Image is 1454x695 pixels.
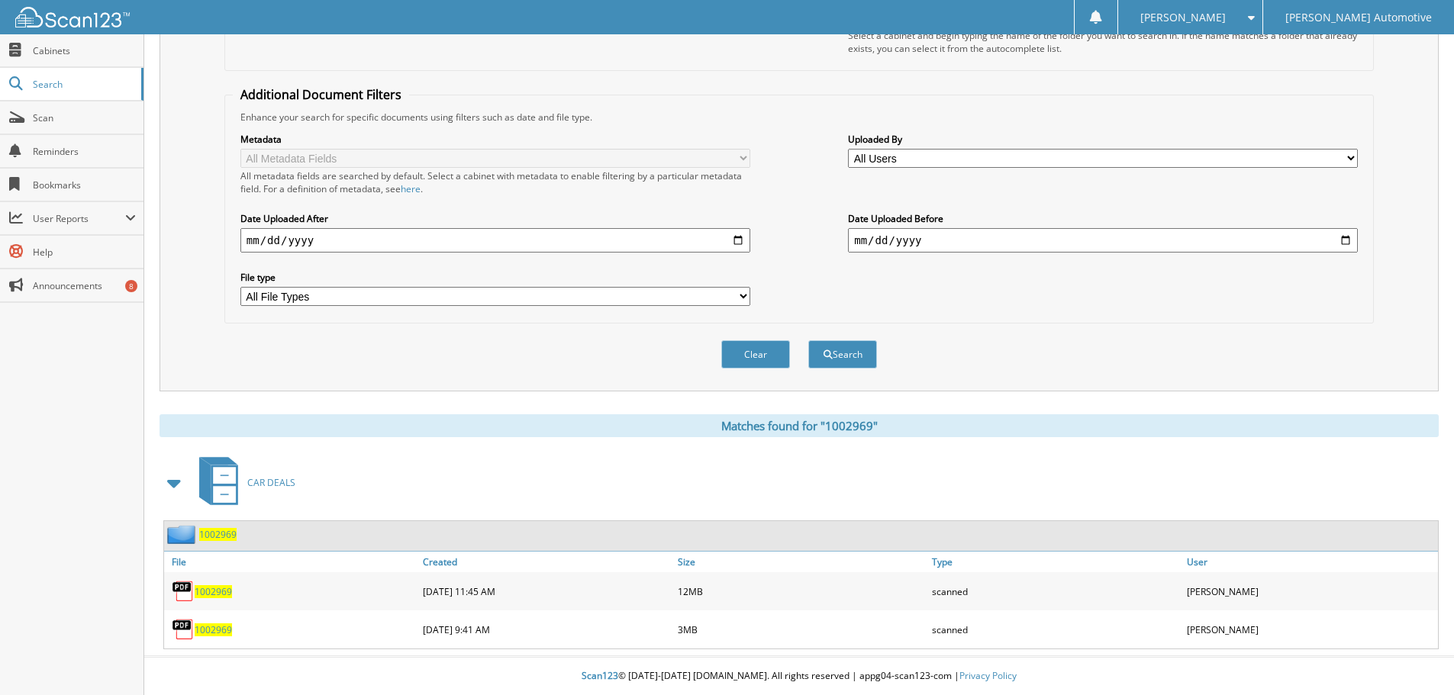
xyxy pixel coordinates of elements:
span: Scan [33,111,136,124]
img: scan123-logo-white.svg [15,7,130,27]
label: Metadata [240,133,750,146]
div: Matches found for "1002969" [160,414,1439,437]
span: [PERSON_NAME] [1140,13,1226,22]
span: Bookmarks [33,179,136,191]
a: Size [674,552,929,572]
div: 3MB [674,614,929,645]
input: end [848,228,1358,253]
span: Reminders [33,145,136,158]
div: Enhance your search for specific documents using filters such as date and file type. [233,111,1365,124]
span: CAR DEALS [247,476,295,489]
iframe: Chat Widget [1378,622,1454,695]
a: Privacy Policy [959,669,1017,682]
label: Date Uploaded After [240,212,750,225]
div: Select a cabinet and begin typing the name of the folder you want to search in. If the name match... [848,29,1358,55]
span: Search [33,78,134,91]
a: File [164,552,419,572]
div: scanned [928,576,1183,607]
div: [PERSON_NAME] [1183,576,1438,607]
a: 1002969 [199,528,237,541]
span: User Reports [33,212,125,225]
a: 1002969 [195,585,232,598]
span: Cabinets [33,44,136,57]
div: © [DATE]-[DATE] [DOMAIN_NAME]. All rights reserved | appg04-scan123-com | [144,658,1454,695]
input: start [240,228,750,253]
div: scanned [928,614,1183,645]
img: PDF.png [172,580,195,603]
div: [PERSON_NAME] [1183,614,1438,645]
label: Uploaded By [848,133,1358,146]
label: File type [240,271,750,284]
span: [PERSON_NAME] Automotive [1285,13,1432,22]
a: 1002969 [195,623,232,636]
a: User [1183,552,1438,572]
img: folder2.png [167,525,199,544]
label: Date Uploaded Before [848,212,1358,225]
span: Announcements [33,279,136,292]
span: Help [33,246,136,259]
a: Created [419,552,674,572]
span: Scan123 [582,669,618,682]
button: Search [808,340,877,368]
button: Clear [721,340,790,368]
legend: Additional Document Filters [233,86,409,103]
div: 12MB [674,576,929,607]
div: [DATE] 9:41 AM [419,614,674,645]
a: here [401,182,421,195]
a: Type [928,552,1183,572]
div: All metadata fields are searched by default. Select a cabinet with metadata to enable filtering b... [240,169,750,195]
a: CAR DEALS [190,452,295,513]
img: PDF.png [172,618,195,641]
div: 8 [125,280,137,292]
div: [DATE] 11:45 AM [419,576,674,607]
